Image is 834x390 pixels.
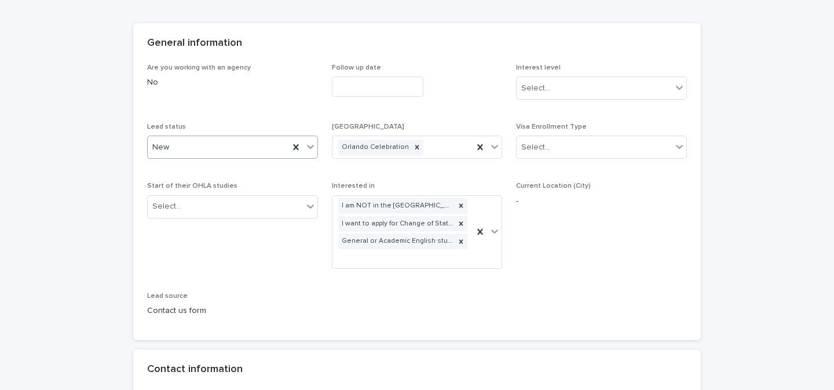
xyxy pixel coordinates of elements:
[332,183,375,189] span: Interested in
[516,123,587,130] span: Visa Enrollment Type
[338,198,455,214] div: I am NOT in the [GEOGRAPHIC_DATA] and I want to apply for an [DEMOGRAPHIC_DATA]
[338,234,455,249] div: General or Academic English studies
[516,64,561,71] span: Interest level
[152,141,169,154] span: New
[147,64,251,71] span: Are you working with an agency
[147,363,243,376] h2: Contact information
[147,37,242,50] h2: General information
[516,195,687,207] p: -
[521,82,550,94] div: Select...
[147,76,318,89] p: No
[332,123,404,130] span: [GEOGRAPHIC_DATA]
[152,201,181,213] div: Select...
[521,141,550,154] div: Select...
[147,305,318,317] p: Contact us form
[332,64,381,71] span: Follow up date
[147,183,237,189] span: Start of their OHLA studies
[516,183,591,189] span: Current Location (City)
[338,216,455,232] div: I want to apply for Change of Status (COS)
[147,293,188,300] span: Lead source
[338,140,411,155] div: Orlando Celebration
[147,123,186,130] span: Lead status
